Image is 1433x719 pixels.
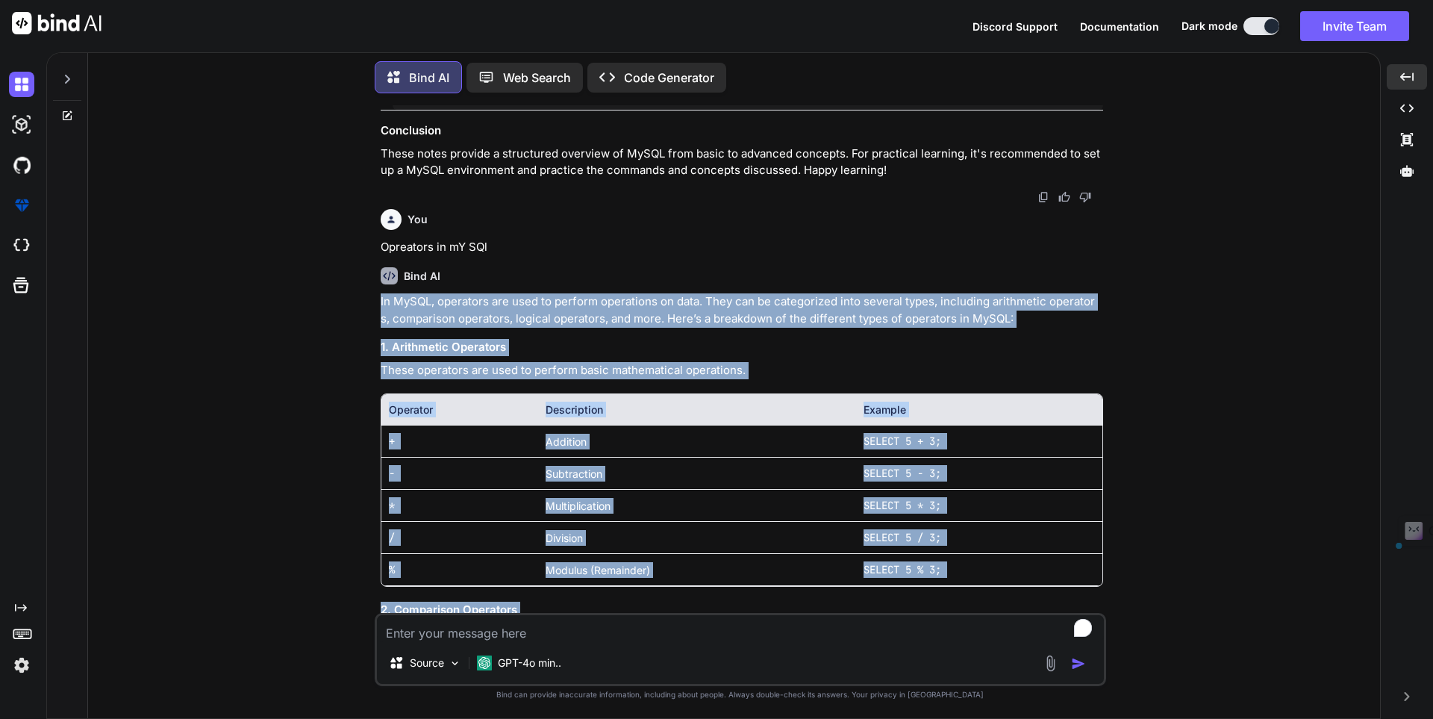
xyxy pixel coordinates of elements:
[864,467,941,480] code: SELECT 5 - 3;
[389,467,395,480] code: -
[381,293,1103,327] p: In MySQL, operators are used to perform operations on data. They can be categorized into several ...
[381,146,1103,179] p: These notes provide a structured overview of MySQL from basic to advanced concepts. For practical...
[1080,20,1159,33] span: Documentation
[12,12,102,34] img: Bind AI
[864,531,941,544] code: SELECT 5 / 3;
[381,339,1103,356] h3: 1. Arithmetic Operators
[856,394,1102,426] th: Example
[538,522,856,554] td: Division
[624,69,714,87] p: Code Generator
[864,435,941,448] code: SELECT 5 + 3;
[538,426,856,458] td: Addition
[1058,191,1070,203] img: like
[9,72,34,97] img: darkChat
[409,69,449,87] p: Bind AI
[498,656,561,670] p: GPT-4o min..
[449,657,461,670] img: Pick Models
[381,602,1103,619] h3: 2. Comparison Operators
[377,615,1104,642] textarea: To enrich screen reader interactions, please activate Accessibility in Grammarly extension settings
[381,122,1103,140] h3: Conclusion
[477,656,492,670] img: GPT-4o mini
[410,656,444,670] p: Source
[1071,656,1086,671] img: icon
[1080,19,1159,34] button: Documentation
[381,239,1103,256] p: Opreators in mY SQl
[538,490,856,522] td: Multiplication
[389,531,395,544] code: /
[1037,191,1049,203] img: copy
[9,653,34,678] img: settings
[9,112,34,137] img: darkAi-studio
[381,362,1103,379] p: These operators are used to perform basic mathematical operations.
[538,554,856,586] td: Modulus (Remainder)
[864,499,941,512] code: SELECT 5 * 3;
[1181,19,1237,34] span: Dark mode
[381,394,538,426] th: Operator
[375,689,1106,700] p: Bind can provide inaccurate information, including about people. Always double-check its answers....
[503,69,571,87] p: Web Search
[538,458,856,490] td: Subtraction
[538,394,856,426] th: Description
[404,269,440,284] h6: Bind AI
[864,563,941,576] code: SELECT 5 % 3;
[389,563,395,576] code: %
[9,193,34,218] img: premium
[389,435,395,448] code: +
[972,19,1058,34] button: Discord Support
[9,152,34,178] img: githubDark
[1079,191,1091,203] img: dislike
[1300,11,1409,41] button: Invite Team
[1042,655,1059,672] img: attachment
[9,233,34,258] img: cloudideIcon
[408,212,428,227] h6: You
[972,20,1058,33] span: Discord Support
